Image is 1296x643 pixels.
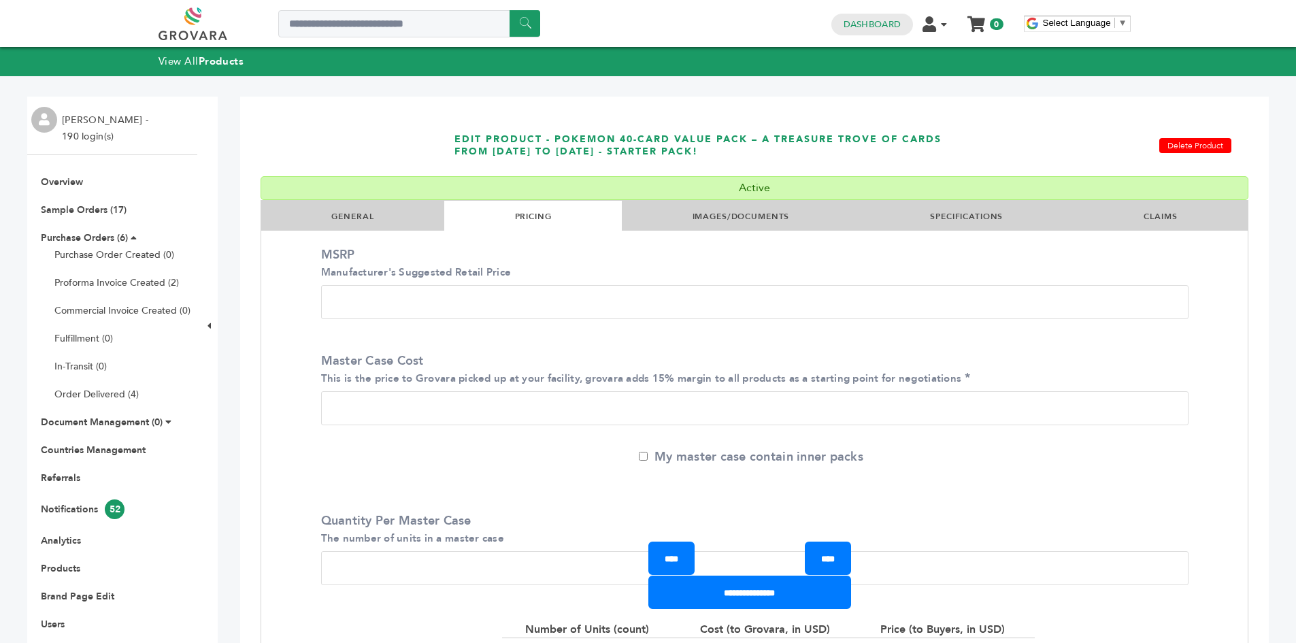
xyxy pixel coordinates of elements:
span: 52 [105,499,124,519]
a: Document Management (0) [41,416,163,429]
a: GENERAL [331,211,373,222]
div: Price (to Buyers, in USD) [880,622,1012,637]
li: [PERSON_NAME] - 190 login(s) [62,112,152,145]
a: My Cart [968,12,984,27]
span: 0 [990,18,1003,30]
a: Fulfillment (0) [54,332,113,345]
a: PRICING [515,211,552,222]
a: Referrals [41,472,80,484]
a: Sample Orders (17) [41,203,127,216]
a: View AllProducts [159,54,244,68]
span: ​ [1114,18,1115,28]
a: Commercial Invoice Created (0) [54,304,190,317]
span: Select Language [1043,18,1111,28]
span: ▼ [1118,18,1127,28]
a: Purchase Orders (6) [41,231,128,244]
small: The number of units in a master case [321,531,504,545]
h1: EDIT PRODUCT - Pokemon 40-Card Value Pack – A Treasure Trove of Cards from [DATE] to [DATE] - Sta... [454,114,948,176]
a: Analytics [41,534,81,547]
a: Overview [41,176,83,188]
a: Order Delivered (4) [54,388,139,401]
a: Select Language​ [1043,18,1127,28]
label: My master case contain inner packs [639,448,863,465]
input: Search a product or brand... [278,10,540,37]
input: My master case contain inner packs [639,452,648,461]
a: CLAIMS [1144,211,1177,222]
a: Delete Product [1159,138,1231,153]
label: Master Case Cost [321,352,1182,386]
a: Proforma Invoice Created (2) [54,276,179,289]
div: Cost (to Grovara, in USD) [700,622,837,637]
a: Brand Page Edit [41,590,114,603]
a: IMAGES/DOCUMENTS [693,211,790,222]
strong: Products [199,54,244,68]
label: MSRP [321,246,1182,280]
a: Products [41,562,80,575]
img: profile.png [31,107,57,133]
a: Dashboard [844,18,901,31]
a: SPECIFICATIONS [930,211,1003,222]
small: Manufacturer's Suggested Retail Price [321,265,512,279]
label: Quantity Per Master Case [321,512,1182,546]
a: Purchase Order Created (0) [54,248,174,261]
a: Notifications52 [41,503,124,516]
a: Users [41,618,65,631]
a: Countries Management [41,444,146,457]
a: In-Transit (0) [54,360,107,373]
div: Active [261,176,1248,199]
div: Number of Units (count) [525,622,656,637]
small: This is the price to Grovara picked up at your facility, grovara adds 15% margin to all products ... [321,372,962,385]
